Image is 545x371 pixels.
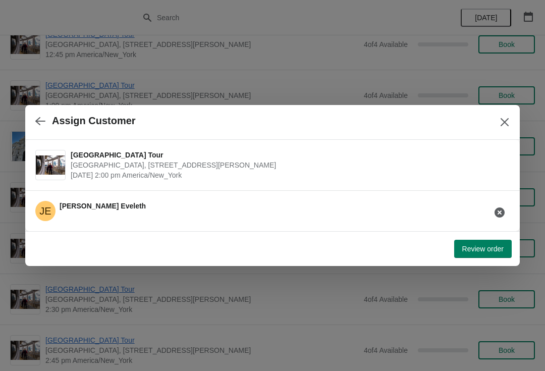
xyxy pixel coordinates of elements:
button: Review order [454,240,512,258]
span: Review order [462,245,504,253]
span: [GEOGRAPHIC_DATA] Tour [71,150,505,160]
button: Close [496,113,514,131]
span: John [35,201,56,221]
span: [PERSON_NAME] Eveleth [60,202,146,210]
img: City Hall Tower Tour | City Hall Visitor Center, 1400 John F Kennedy Boulevard Suite 121, Philade... [36,155,65,175]
h2: Assign Customer [52,115,136,127]
text: JE [39,205,51,217]
span: [DATE] 2:00 pm America/New_York [71,170,505,180]
span: [GEOGRAPHIC_DATA], [STREET_ADDRESS][PERSON_NAME] [71,160,505,170]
